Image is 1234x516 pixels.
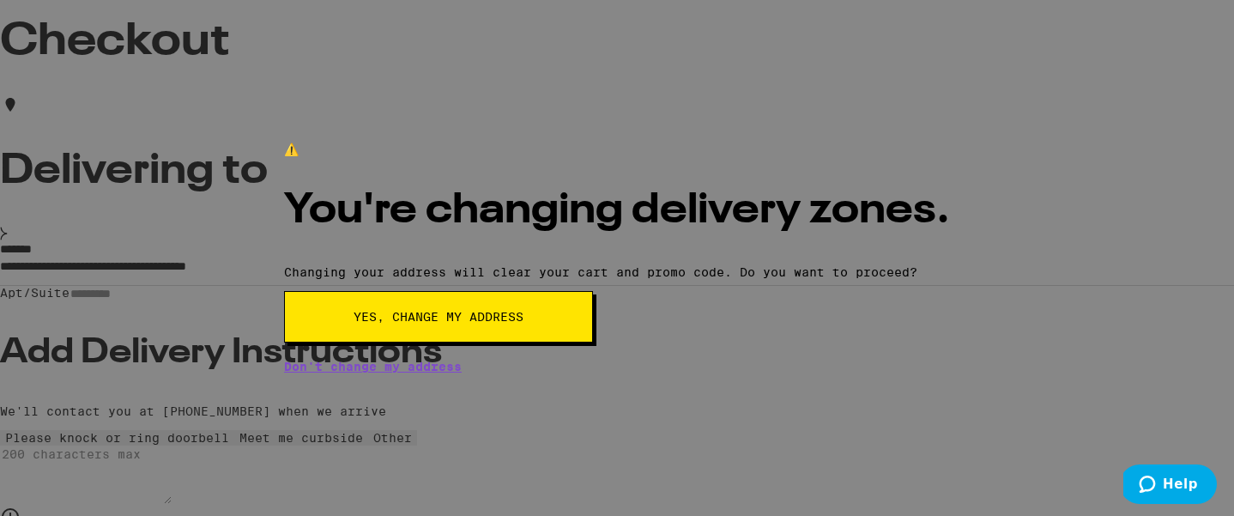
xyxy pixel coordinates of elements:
div: ⚠️ [284,143,950,156]
p: Changing your address will clear your cart and promo code. Do you want to proceed? [284,265,950,279]
a: Don't change my address [284,360,462,373]
button: Yes, change my address [284,291,593,343]
span: Yes, change my address [354,311,523,323]
h2: You're changing delivery zones. [284,191,950,232]
iframe: Opens a widget where you can find more information [1123,464,1217,507]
